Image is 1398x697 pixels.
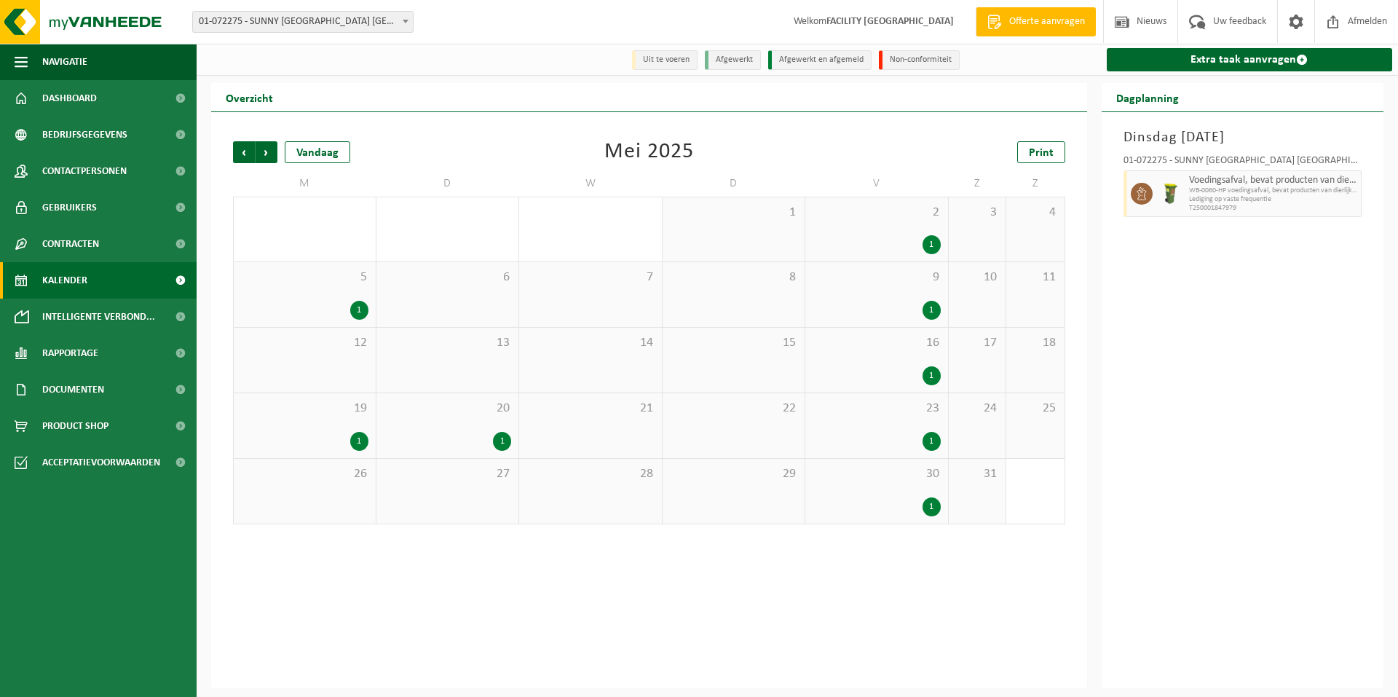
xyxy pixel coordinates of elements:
[663,170,806,197] td: D
[233,170,376,197] td: M
[42,44,87,80] span: Navigatie
[976,7,1096,36] a: Offerte aanvragen
[813,205,941,221] span: 2
[519,170,663,197] td: W
[241,466,368,482] span: 26
[956,466,999,482] span: 31
[384,466,512,482] span: 27
[923,497,941,516] div: 1
[241,269,368,286] span: 5
[813,269,941,286] span: 9
[1189,195,1358,204] span: Lediging op vaste frequentie
[1014,401,1057,417] span: 25
[233,141,255,163] span: Vorige
[42,444,160,481] span: Acceptatievoorwaarden
[193,12,413,32] span: 01-072275 - SUNNY EUROPE NV - ANTWERPEN
[256,141,277,163] span: Volgende
[670,466,798,482] span: 29
[805,170,949,197] td: V
[1123,156,1362,170] div: 01-072275 - SUNNY [GEOGRAPHIC_DATA] [GEOGRAPHIC_DATA] - [GEOGRAPHIC_DATA]
[956,269,999,286] span: 10
[1189,175,1358,186] span: Voedingsafval, bevat producten van dierlijke oorsprong, onverpakt, categorie 3
[1006,170,1065,197] td: Z
[1189,204,1358,213] span: T250001847979
[826,16,954,27] strong: FACILITY [GEOGRAPHIC_DATA]
[211,83,288,111] h2: Overzicht
[670,269,798,286] span: 8
[670,205,798,221] span: 1
[1014,335,1057,351] span: 18
[1017,141,1065,163] a: Print
[350,301,368,320] div: 1
[42,335,98,371] span: Rapportage
[493,432,511,451] div: 1
[526,466,655,482] span: 28
[923,235,941,254] div: 1
[42,408,108,444] span: Product Shop
[768,50,872,70] li: Afgewerkt en afgemeld
[42,371,104,408] span: Documenten
[526,335,655,351] span: 14
[956,205,999,221] span: 3
[670,401,798,417] span: 22
[1102,83,1193,111] h2: Dagplanning
[42,117,127,153] span: Bedrijfsgegevens
[1014,205,1057,221] span: 4
[42,226,99,262] span: Contracten
[192,11,414,33] span: 01-072275 - SUNNY EUROPE NV - ANTWERPEN
[384,401,512,417] span: 20
[376,170,520,197] td: D
[949,170,1007,197] td: Z
[241,335,368,351] span: 12
[526,269,655,286] span: 7
[956,401,999,417] span: 24
[1160,183,1182,205] img: WB-0060-HPE-GN-50
[526,401,655,417] span: 21
[705,50,761,70] li: Afgewerkt
[42,189,97,226] span: Gebruikers
[1029,147,1054,159] span: Print
[1123,127,1362,149] h3: Dinsdag [DATE]
[42,80,97,117] span: Dashboard
[923,366,941,385] div: 1
[42,299,155,335] span: Intelligente verbond...
[1006,15,1089,29] span: Offerte aanvragen
[813,401,941,417] span: 23
[241,401,368,417] span: 19
[1189,186,1358,195] span: WB-0060-HP voedingsafval, bevat producten van dierlijke oors
[923,432,941,451] div: 1
[813,466,941,482] span: 30
[813,335,941,351] span: 16
[923,301,941,320] div: 1
[879,50,960,70] li: Non-conformiteit
[350,432,368,451] div: 1
[1014,269,1057,286] span: 11
[285,141,350,163] div: Vandaag
[42,262,87,299] span: Kalender
[956,335,999,351] span: 17
[632,50,698,70] li: Uit te voeren
[604,141,694,163] div: Mei 2025
[1107,48,1393,71] a: Extra taak aanvragen
[670,335,798,351] span: 15
[384,335,512,351] span: 13
[384,269,512,286] span: 6
[42,153,127,189] span: Contactpersonen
